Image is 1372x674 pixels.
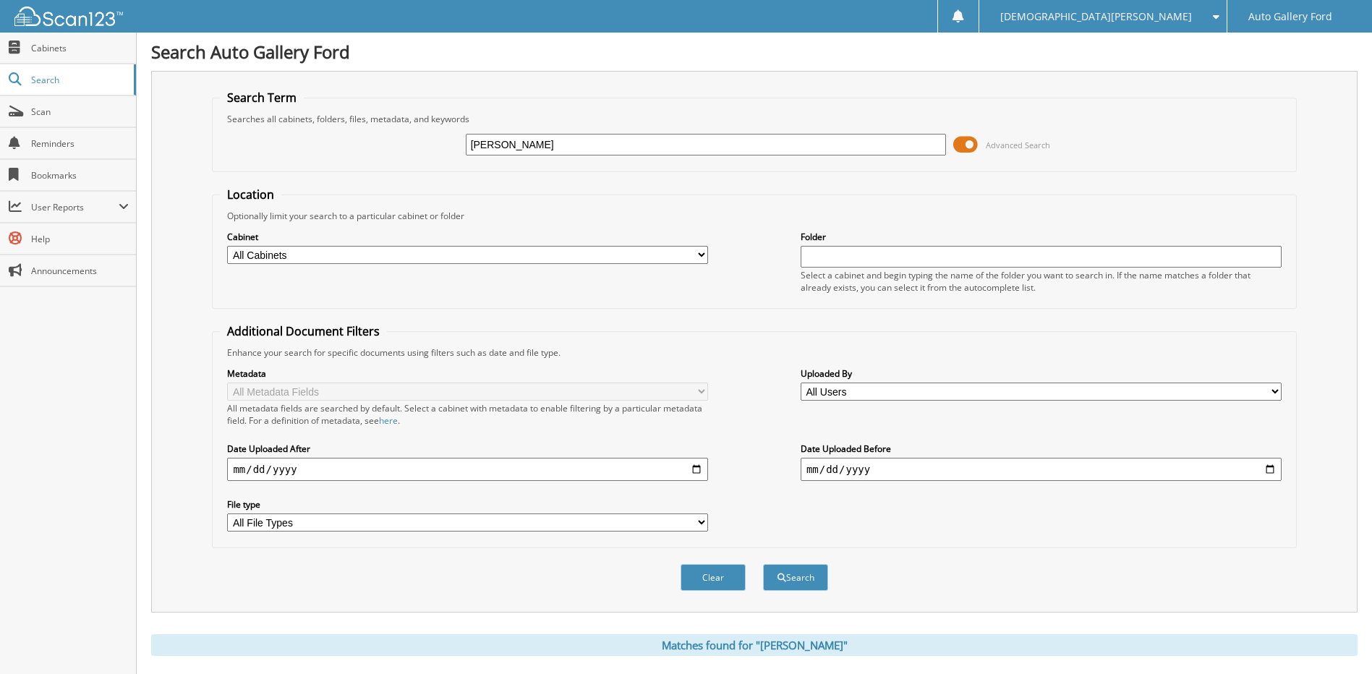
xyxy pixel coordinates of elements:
[801,367,1282,380] label: Uploaded By
[31,106,129,118] span: Scan
[31,233,129,245] span: Help
[31,137,129,150] span: Reminders
[220,187,281,202] legend: Location
[31,169,129,182] span: Bookmarks
[379,414,398,427] a: here
[227,402,708,427] div: All metadata fields are searched by default. Select a cabinet with metadata to enable filtering b...
[31,201,119,213] span: User Reports
[220,346,1288,359] div: Enhance your search for specific documents using filters such as date and file type.
[227,498,708,511] label: File type
[151,634,1358,656] div: Matches found for "[PERSON_NAME]"
[220,113,1288,125] div: Searches all cabinets, folders, files, metadata, and keywords
[227,231,708,243] label: Cabinet
[151,40,1358,64] h1: Search Auto Gallery Ford
[227,443,708,455] label: Date Uploaded After
[220,90,304,106] legend: Search Term
[801,231,1282,243] label: Folder
[763,564,828,591] button: Search
[31,42,129,54] span: Cabinets
[227,458,708,481] input: start
[31,265,129,277] span: Announcements
[801,443,1282,455] label: Date Uploaded Before
[801,458,1282,481] input: end
[1000,12,1192,21] span: [DEMOGRAPHIC_DATA][PERSON_NAME]
[220,323,387,339] legend: Additional Document Filters
[227,367,708,380] label: Metadata
[31,74,127,86] span: Search
[801,269,1282,294] div: Select a cabinet and begin typing the name of the folder you want to search in. If the name match...
[1248,12,1332,21] span: Auto Gallery Ford
[220,210,1288,222] div: Optionally limit your search to a particular cabinet or folder
[681,564,746,591] button: Clear
[986,140,1050,150] span: Advanced Search
[14,7,123,26] img: scan123-logo-white.svg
